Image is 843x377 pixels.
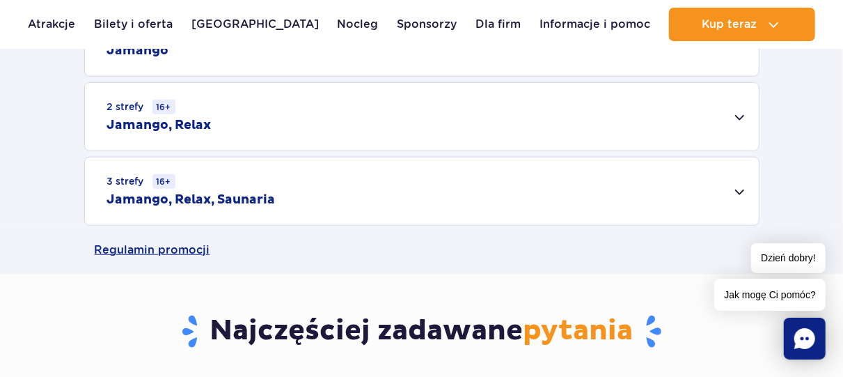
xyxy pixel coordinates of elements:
[784,318,826,360] div: Chat
[107,117,212,134] h2: Jamango, Relax
[107,43,169,59] h2: Jamango
[523,314,633,348] span: pytania
[95,314,749,350] h3: Najczęściej zadawane
[475,8,521,41] a: Dla firm
[714,279,826,311] span: Jak mogę Ci pomóc?
[28,8,75,41] a: Atrakcje
[107,100,175,114] small: 2 strefy
[539,8,650,41] a: Informacje i pomoc
[191,8,319,41] a: [GEOGRAPHIC_DATA]
[94,8,173,41] a: Bilety i oferta
[152,174,175,189] small: 16+
[669,8,815,41] button: Kup teraz
[95,226,749,275] a: Regulamin promocji
[107,192,276,208] h2: Jamango, Relax, Saunaria
[751,243,826,273] span: Dzień dobry!
[338,8,379,41] a: Nocleg
[107,174,175,189] small: 3 strefy
[152,100,175,114] small: 16+
[397,8,457,41] a: Sponsorzy
[702,18,757,31] span: Kup teraz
